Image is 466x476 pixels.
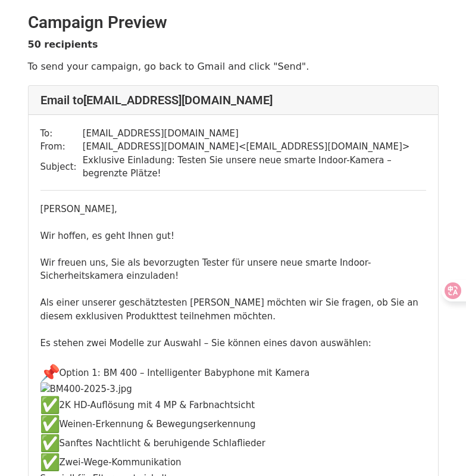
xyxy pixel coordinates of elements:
[40,415,60,434] img: ✅
[28,39,98,50] strong: 50 recipients
[40,127,83,141] td: To:
[40,453,60,472] img: ✅
[40,93,426,107] h4: Email to [EMAIL_ADDRESS][DOMAIN_NAME]
[83,140,426,154] td: [EMAIL_ADDRESS][DOMAIN_NAME] < [EMAIL_ADDRESS][DOMAIN_NAME] >
[83,154,426,181] td: Exklusive Einladung: Testen Sie unsere neue smarte Indoor-Kamera – begrenzte Plätze!
[40,363,60,382] img: 📌
[40,396,60,415] img: ✅
[40,140,83,154] td: From:
[28,60,439,73] p: To send your campaign, go back to Gmail and click "Send".
[40,382,132,396] img: BM400-2025-3.jpg
[28,13,439,33] h2: Campaign Preview
[40,434,60,453] img: ✅
[83,127,426,141] td: [EMAIL_ADDRESS][DOMAIN_NAME]
[40,154,83,181] td: Subject:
